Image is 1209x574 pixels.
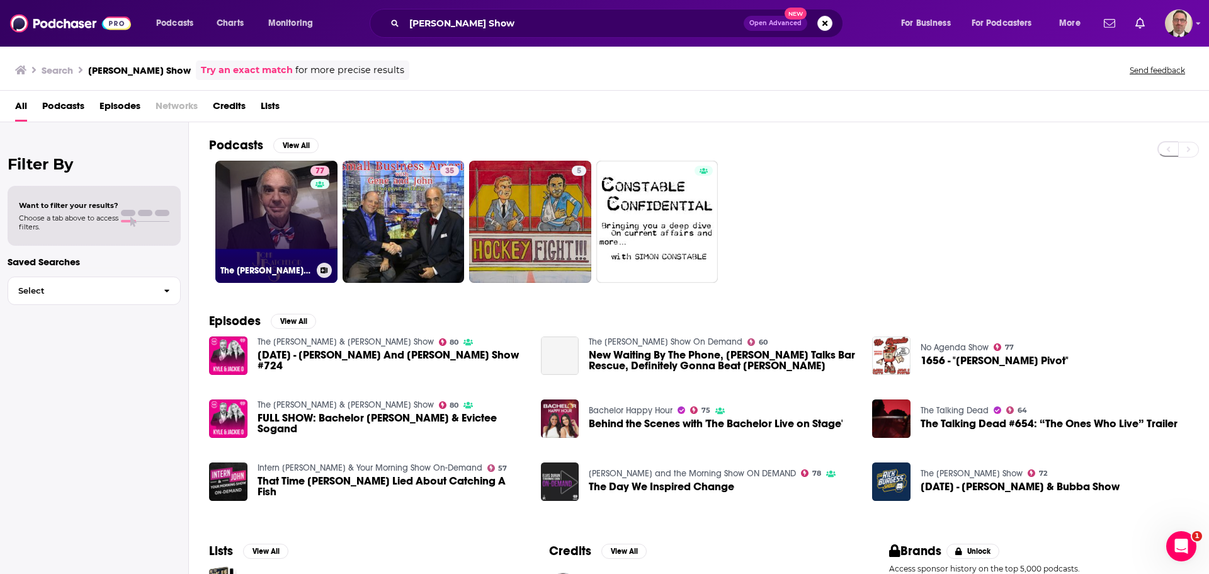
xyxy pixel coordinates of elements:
span: Charts [217,14,244,32]
button: Unlock [946,544,1000,559]
h2: Episodes [209,313,261,329]
div: Rate your conversation [23,336,173,351]
div: Help [PERSON_NAME] understand how they’re doing: [20,289,196,314]
a: 5 [572,166,586,176]
div: The Concierge Team handles a very high volume of requests per day from Pro users. If you would li... [20,178,196,264]
a: Show notifications dropdown [1099,13,1120,34]
a: The Fred Show On Demand [589,336,742,347]
span: Lists [261,96,280,122]
a: Show notifications dropdown [1130,13,1150,34]
a: 78 [801,469,821,477]
button: Home [197,5,221,29]
span: 75 [701,408,710,413]
span: The Day We Inspired Change [589,481,734,492]
img: The Talking Dead #654: “The Ones Who Live” Trailer [872,399,911,438]
a: Try an exact match [201,63,293,77]
span: Want to filter your results? [19,201,118,210]
button: Send a message… [216,408,236,428]
span: 5 [577,165,581,178]
span: 78 [812,471,821,476]
a: 60 [747,338,768,346]
a: 77 [994,343,1014,351]
a: 80 [439,401,459,409]
a: 1656 - "Johnson Pivot" [921,355,1069,366]
button: View All [243,544,288,559]
span: 64 [1018,408,1027,413]
h3: [PERSON_NAME] Show [88,64,191,76]
a: 57 [487,464,508,472]
div: Support Bot says… [10,323,242,412]
a: 64 [1006,406,1027,414]
a: 35 [440,166,459,176]
a: 26/7/17 - Kyle And Jackie O Show #724 [258,350,526,371]
a: 77The [PERSON_NAME] Show [215,161,338,283]
a: New Waiting By The Phone, Jon Taffer Talks Bar Rescue, Definitely Gonna Beat Paulina [589,350,857,371]
a: March 16th, 2021 - Rick & Bubba Show [921,481,1120,492]
img: FULL SHOW: Bachelor Matt & Evictee Sogand [209,399,247,438]
a: Podchaser - Follow, Share and Rate Podcasts [10,11,131,35]
span: 77 [1005,345,1014,350]
img: User Profile [1165,9,1193,37]
span: Networks [156,96,198,122]
span: 35 [445,165,454,178]
button: Emoji picker [40,413,50,423]
button: Show profile menu [1165,9,1193,37]
a: The Talking Dead #654: “The Ones Who Live” Trailer [921,418,1178,429]
span: More [1059,14,1081,32]
img: March 16th, 2021 - Rick & Bubba Show [872,462,911,501]
span: 60 [759,340,768,345]
span: OK [89,360,107,377]
a: 1656 - "Johnson Pivot" [872,336,911,375]
p: The team can also help [61,16,157,28]
span: New [785,8,807,20]
a: Bachelor Happy Hour [589,405,673,416]
span: 57 [498,466,507,471]
span: Great [119,360,137,377]
span: That Time [PERSON_NAME] Lied About Catching A Fish [258,476,526,497]
a: The Kyle & Jackie O Show [258,336,434,347]
a: Behind the Scenes with 'The Bachelor Live on Stage' [589,418,843,429]
a: 35 [343,161,465,283]
a: The Kyle & Jackie O Show [258,399,434,410]
span: New Waiting By The Phone, [PERSON_NAME] Talks Bar Rescue, Definitely Gonna Beat [PERSON_NAME] [589,350,857,371]
span: [DATE] - [PERSON_NAME] And [PERSON_NAME] Show #724 [258,350,526,371]
div: Search podcasts, credits, & more... [382,9,855,38]
span: For Business [901,14,951,32]
a: 75 [690,406,710,414]
span: 1656 - "[PERSON_NAME] Pivot" [921,355,1069,366]
a: No Agenda Show [921,342,989,353]
a: Charts [208,13,251,33]
a: Elvis Duran and the Morning Show ON DEMAND [589,468,796,479]
span: For Podcasters [972,14,1032,32]
a: 77 [310,166,329,176]
img: 26/7/17 - Kyle And Jackie O Show #724 [209,336,247,375]
a: EpisodesView All [209,313,316,329]
a: FULL SHOW: Bachelor Matt & Evictee Sogand [258,413,526,434]
span: 72 [1039,471,1047,476]
div: Support Bot says… [10,282,242,323]
h3: The [PERSON_NAME] Show [220,265,312,276]
span: 1 [1192,531,1202,541]
a: New Waiting By The Phone, Jon Taffer Talks Bar Rescue, Definitely Gonna Beat Paulina [541,336,579,375]
button: open menu [1050,13,1096,33]
button: View All [601,544,647,559]
span: 80 [450,340,458,345]
button: Start recording [80,413,90,423]
h3: Search [42,64,73,76]
span: Terrible [30,360,48,377]
span: Episodes [99,96,140,122]
a: 5 [469,161,591,283]
a: That Time John Lied About Catching A Fish [258,476,526,497]
a: ListsView All [209,543,288,559]
img: That Time John Lied About Catching A Fish [209,462,247,501]
a: All [15,96,27,122]
button: Select [8,277,181,305]
a: 72 [1028,469,1047,477]
span: [DATE] - [PERSON_NAME] & Bubba Show [921,481,1120,492]
h2: Filter By [8,155,181,173]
